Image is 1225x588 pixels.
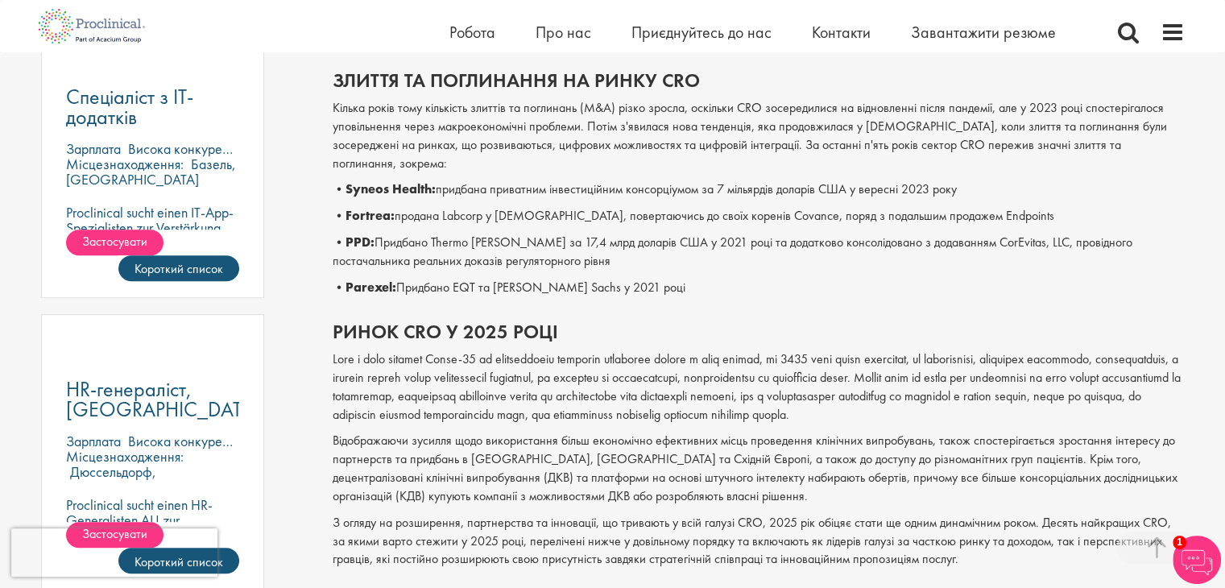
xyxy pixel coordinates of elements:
font: Дюссельдорф, [GEOGRAPHIC_DATA] [66,462,199,496]
a: Спеціаліст з ІТ-додатків [66,87,240,127]
font: Кілька років тому кількість злиттів та поглинань (M&A) різко зросла, оскільки CRO зосередилися на... [333,99,1167,172]
a: Приєднуйтесь до нас [631,22,772,43]
font: Fortrea: [346,207,395,224]
a: Робота [449,22,495,43]
a: Застосувати [66,522,163,548]
font: • [333,234,346,251]
font: Застосувати [82,233,147,250]
a: Короткий список [118,255,239,281]
a: Завантажити резюме [911,22,1056,43]
font: PPD: [346,234,375,251]
font: Висока конкуренція [128,432,246,450]
font: Придбано Thermo [PERSON_NAME] за 17,4 млрд доларів США у 2021 році та додатково консолідовано з д... [333,234,1132,269]
font: Parexel: [346,279,396,296]
font: Lore i dolo sitamet Conse-35 ad elitseddoeiu temporin utlaboree dolore m aliq enimad, mi 3435 ven... [333,350,1181,423]
font: Місцезнаходження: [66,447,184,466]
font: продана Labcorp у [DEMOGRAPHIC_DATA], повертаючись до своїх коренів Covance, поряд з подальшим пр... [395,207,1054,224]
img: Чат-бот [1173,536,1221,584]
font: 1 [1177,536,1182,548]
a: HR-генераліст, [GEOGRAPHIC_DATA] [66,379,240,420]
font: Злиття та поглинання на ринку CRO [333,68,700,93]
font: Місцезнаходження: [66,155,184,173]
font: Короткий список [135,260,223,277]
font: Застосувати [82,525,147,542]
font: • [333,180,346,197]
font: придбана приватним інвестиційним консорціумом за 7 мільярдів доларів США у вересні 2023 року [436,180,957,197]
a: Контакти [812,22,871,43]
font: Придбано EQT та [PERSON_NAME] Sachs у 2021 році [396,279,685,296]
font: З огляду на розширення, партнерства та інновації, що тривають у всій галузі CRO, 2025 рік обіцяє ... [333,514,1171,568]
font: Зарплата [66,139,121,158]
font: Спеціаліст з ІТ-додатків [66,83,193,130]
a: Застосувати [66,230,163,255]
iframe: реКАПЧА [11,528,217,577]
a: Про нас [536,22,591,43]
font: • [333,207,346,224]
font: Висока конкуренція [128,139,246,158]
font: • [333,279,346,296]
font: HR-генераліст, [GEOGRAPHIC_DATA] [66,375,260,423]
font: Відображаючи зусилля щодо використання більш економічно ефективних місць проведення клінічних вип... [333,432,1177,504]
font: Syneos Health: [346,180,436,197]
font: Ринок CRO у 2025 році [333,319,558,344]
font: Зарплата [66,432,121,450]
font: Базель, [GEOGRAPHIC_DATA] [66,155,236,188]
